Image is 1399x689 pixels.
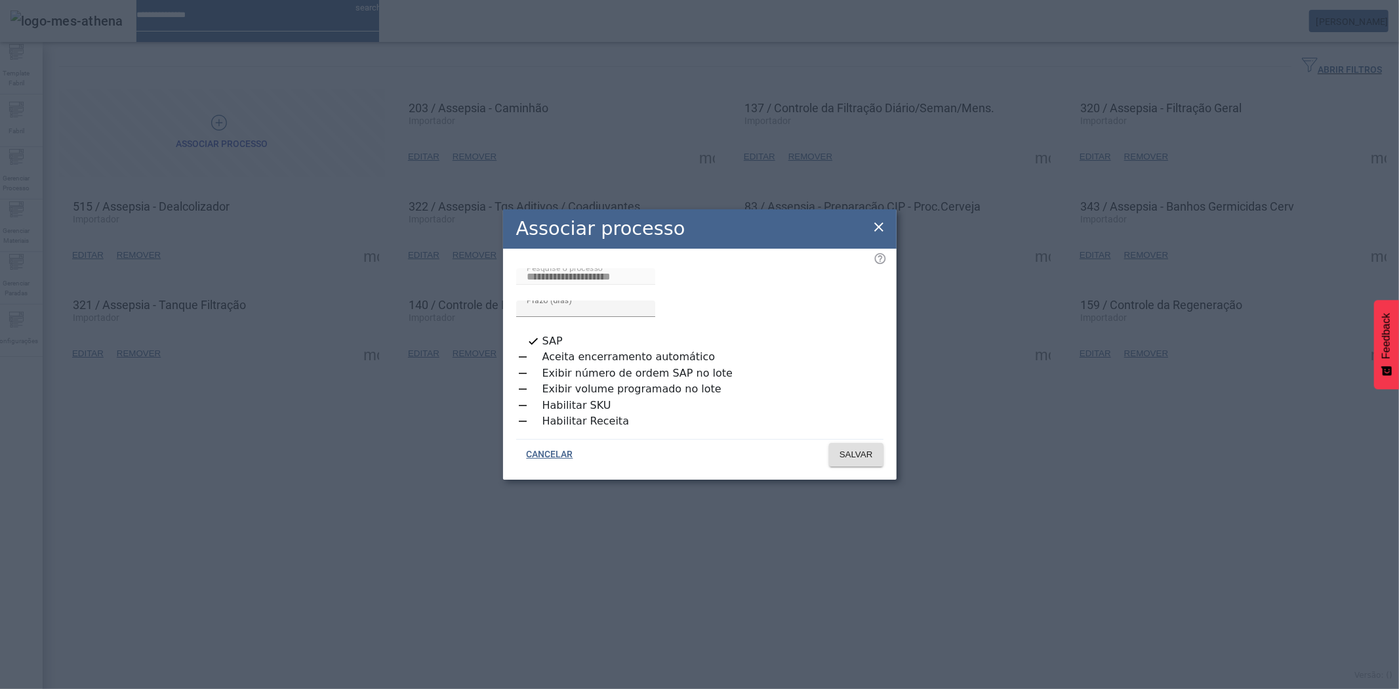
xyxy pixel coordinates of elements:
[540,413,629,429] label: Habilitar Receita
[829,443,883,467] button: SALVAR
[516,443,584,467] button: CANCELAR
[540,365,733,381] label: Exibir número de ordem SAP no lote
[540,333,563,349] label: SAP
[527,269,645,285] input: Number
[540,398,611,413] label: Habilitar SKU
[527,448,573,461] span: CANCELAR
[1381,313,1392,359] span: Feedback
[527,263,603,272] mat-label: Pesquise o processo
[527,295,572,304] mat-label: Prazo (dias)
[540,381,721,397] label: Exibir volume programado no lote
[540,349,716,365] label: Aceita encerramento automático
[1374,300,1399,389] button: Feedback - Mostrar pesquisa
[840,448,873,461] span: SALVAR
[516,215,685,243] h2: Associar processo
